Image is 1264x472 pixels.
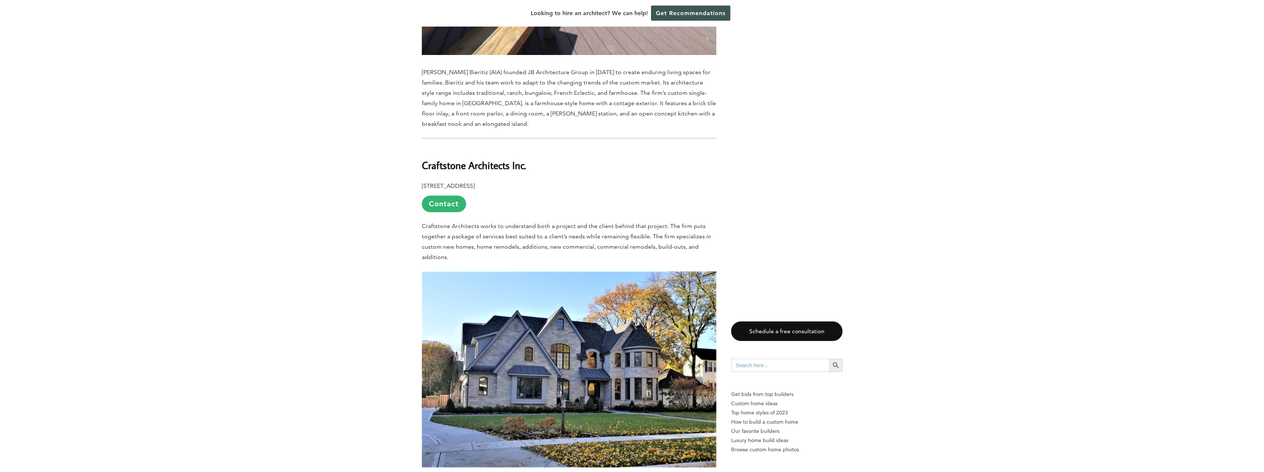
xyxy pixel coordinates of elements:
[731,445,843,454] a: Browse custom home photos
[422,159,526,172] b: Craftstone Architects Inc.
[731,417,843,427] a: How to build a custom home
[731,427,843,436] a: Our favorite builders
[731,399,843,408] a: Custom home ideas
[422,69,716,127] span: [PERSON_NAME] Bieritiz (AIA) founded JB Architecture Group in [DATE] to create enduring living sp...
[422,182,475,189] b: [STREET_ADDRESS]
[731,321,843,341] a: Schedule a free consultation
[731,436,843,445] a: Luxury home build ideas
[731,408,843,417] a: Top home styles of 2023
[731,390,843,399] p: Get bids from top builders
[422,223,711,261] span: Craftstone Architects works to understand both a project and the client behind that project. The ...
[651,6,730,21] a: Get Recommendations
[422,196,466,212] a: Contact
[832,361,840,369] svg: Search
[731,359,829,372] input: Search here...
